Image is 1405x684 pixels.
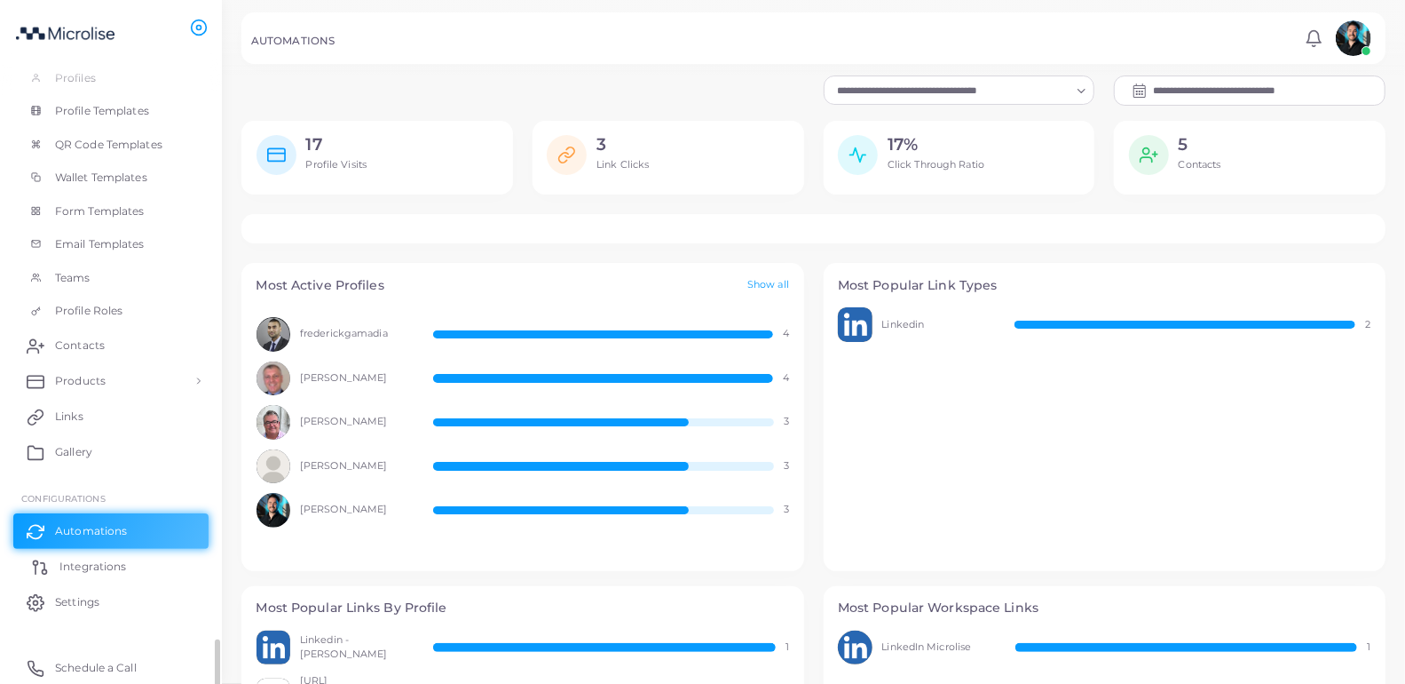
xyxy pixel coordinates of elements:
img: avatar [257,362,291,396]
span: frederickgamadia [300,327,414,341]
div: Search for option [824,76,1095,104]
span: Integrations [59,559,126,575]
span: 4 [783,371,789,386]
span: [PERSON_NAME] [300,371,414,386]
span: LinkedIn Microlise [882,640,996,655]
span: Link Clicks [596,158,649,171]
img: avatar [257,631,291,665]
a: Contacts [13,328,209,363]
span: [PERSON_NAME] [300,415,414,429]
a: Wallet Templates [13,161,209,195]
h4: Most Popular Workspace Links [838,600,1371,616]
h2: 5 [1179,135,1221,155]
a: Form Templates [13,195,209,228]
a: Teams [13,261,209,295]
span: QR Code Templates [55,137,162,153]
span: Links [55,409,83,425]
h4: Most Popular Link Types [838,278,1371,293]
h4: Most Active Profiles [257,278,384,293]
img: logo [16,17,114,50]
span: Linkedin - [PERSON_NAME] [300,633,414,662]
h5: AUTOMATIONS [251,35,335,47]
img: avatar [257,317,291,352]
span: Products [55,373,106,389]
span: Contacts [55,338,105,354]
span: Schedule a Call [55,660,137,676]
img: avatar [838,307,872,342]
span: 3 [784,459,789,473]
span: [PERSON_NAME] [300,459,414,473]
span: Profiles [55,70,96,86]
span: Click Through Ratio [888,158,984,171]
span: 3 [784,503,789,517]
img: avatar [257,493,291,528]
h2: 17% [888,135,984,155]
a: Profile Templates [13,94,209,128]
h2: 3 [596,135,649,155]
a: Links [13,399,209,434]
a: Show all [747,278,789,293]
span: 1 [785,640,789,655]
a: Email Templates [13,227,209,261]
img: avatar [257,405,291,440]
a: Integrations [13,549,209,585]
span: Email Templates [55,236,145,252]
span: 1 [1367,640,1370,655]
span: Teams [55,270,91,286]
img: avatar [1336,20,1371,56]
span: 3 [784,415,789,429]
span: Automations [55,523,127,539]
span: Form Templates [55,203,145,219]
a: Profile Roles [13,294,209,328]
span: Profile Roles [55,303,122,319]
span: Gallery [55,444,92,460]
span: Configurations [21,493,106,504]
a: Profiles [13,61,209,95]
h2: 17 [306,135,367,155]
img: avatar [838,631,872,665]
span: Contacts [1179,158,1221,171]
a: QR Code Templates [13,128,209,162]
span: Linkedin [882,318,996,332]
h4: Most Popular Links By Profile [257,600,790,616]
input: Search for option [832,81,1071,100]
a: Products [13,363,209,399]
span: Profile Templates [55,103,149,119]
img: avatar [257,449,291,484]
span: 2 [1365,318,1370,332]
span: [PERSON_NAME] [300,503,414,517]
span: Profile Visits [306,158,367,171]
a: Settings [13,585,209,620]
span: Wallet Templates [55,170,147,186]
a: Gallery [13,434,209,470]
span: 4 [783,327,789,341]
span: Settings [55,594,99,610]
a: Automations [13,513,209,549]
a: avatar [1330,20,1376,56]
